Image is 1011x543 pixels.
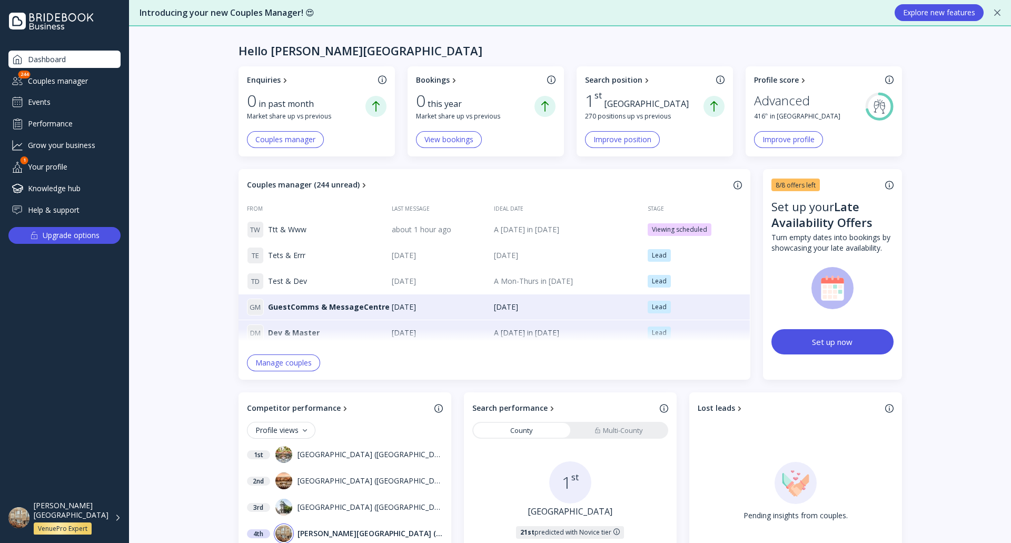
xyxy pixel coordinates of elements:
[21,156,28,164] div: 1
[247,91,256,111] div: 0
[298,502,443,512] div: [GEOGRAPHIC_DATA] ([GEOGRAPHIC_DATA])
[762,135,815,144] div: Improve profile
[648,205,750,212] div: Stage
[698,403,735,413] div: Lost leads
[585,131,660,148] button: Improve position
[428,98,468,110] div: this year
[255,426,307,435] div: Profile views
[771,199,894,232] div: Set up your
[298,449,443,460] div: [GEOGRAPHIC_DATA] ([GEOGRAPHIC_DATA])
[416,75,543,85] a: Bookings
[247,503,270,512] div: 3 rd
[472,403,548,413] div: Search performance
[392,302,485,312] div: [DATE]
[770,112,840,121] span: in [GEOGRAPHIC_DATA]
[268,328,320,338] span: Dev & Master
[247,450,270,459] div: 1 st
[392,205,494,212] div: Last message
[275,472,292,489] img: dpr=1,fit=cover,g=face,w=32,h=32
[392,276,485,287] div: [DATE]
[8,72,121,90] a: Couples manager244
[8,180,121,197] div: Knowledge hub
[275,446,292,463] img: dpr=1,fit=cover,g=face,w=32,h=32
[771,329,894,354] button: Set up now
[771,232,894,253] div: Turn empty dates into bookings by showcasing your late availability.
[247,422,315,439] button: Profile views
[494,224,639,235] div: A [DATE] in [DATE]
[594,426,643,436] div: Multi-County
[8,158,121,175] div: Your profile
[520,528,611,537] div: predicted with Novice tier
[958,492,1011,543] iframe: Chat Widget
[8,201,121,219] a: Help & support
[247,131,324,148] button: Couples manager
[754,75,799,85] div: Profile score
[812,337,853,347] div: Set up now
[744,510,848,521] div: Pending insights from couples.
[473,423,570,438] a: County
[528,506,612,518] a: [GEOGRAPHIC_DATA]
[43,228,100,243] div: Upgrade options
[392,328,485,338] div: [DATE]
[247,324,264,341] div: D M
[8,227,121,244] button: Upgrade options
[247,403,341,413] div: Competitor performance
[903,8,975,17] div: Explore new features
[239,43,482,58] div: Hello [PERSON_NAME][GEOGRAPHIC_DATA]
[416,112,534,121] div: Market share up vs previous
[528,506,612,517] div: [GEOGRAPHIC_DATA]
[18,71,31,78] div: 244
[520,528,534,537] strong: 21st
[268,276,307,287] span: Test & Dev
[247,180,729,190] a: Couples manager (244 unread)
[416,131,482,148] button: View bookings
[494,302,639,312] div: [DATE]
[895,4,984,21] button: Explore new features
[652,303,667,311] div: Lead
[298,528,443,539] div: [PERSON_NAME][GEOGRAPHIC_DATA] ([GEOGRAPHIC_DATA])
[754,75,881,85] a: Profile score
[585,75,712,85] a: Search position
[275,525,292,542] img: dpr=1,fit=cover,g=face,w=32,h=32
[754,131,823,148] button: Improve profile
[268,224,306,235] span: Ttt & Www
[247,529,270,538] div: 4 th
[8,136,121,154] a: Grow your business
[247,247,264,264] div: T E
[698,403,881,413] a: Lost leads
[652,329,667,337] div: Lead
[247,299,264,315] div: G M
[247,403,430,413] a: Competitor performance
[494,276,639,287] div: A Mon-Thurs in [DATE]
[652,277,667,285] div: Lead
[275,499,292,516] img: dpr=1,fit=cover,g=face,w=32,h=32
[8,51,121,68] div: Dashboard
[593,135,651,144] div: Improve position
[585,75,642,85] div: Search position
[247,75,374,85] a: Enquiries
[268,250,305,261] span: Tets & Errr
[239,205,392,212] div: From
[562,470,579,495] div: 1
[247,180,360,190] div: Couples manager (244 unread)
[416,75,450,85] div: Bookings
[247,112,365,121] div: Market share up vs previous
[392,224,485,235] div: about 1 hour ago
[424,135,473,144] div: View bookings
[8,507,29,528] img: dpr=1,fit=cover,g=face,w=48,h=48
[771,199,873,230] div: Late Availability Offers
[38,525,87,533] div: VenuePro Expert
[247,354,320,371] button: Manage couples
[754,91,810,111] div: Advanced
[604,98,695,110] div: [GEOGRAPHIC_DATA]
[140,7,884,19] div: Introducing your new Couples Manager! 😍
[652,251,667,260] div: Lead
[247,221,264,238] div: T W
[8,115,121,132] a: Performance
[8,94,121,111] a: Events
[754,112,768,121] div: 416
[776,181,816,190] div: 8/8 offers left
